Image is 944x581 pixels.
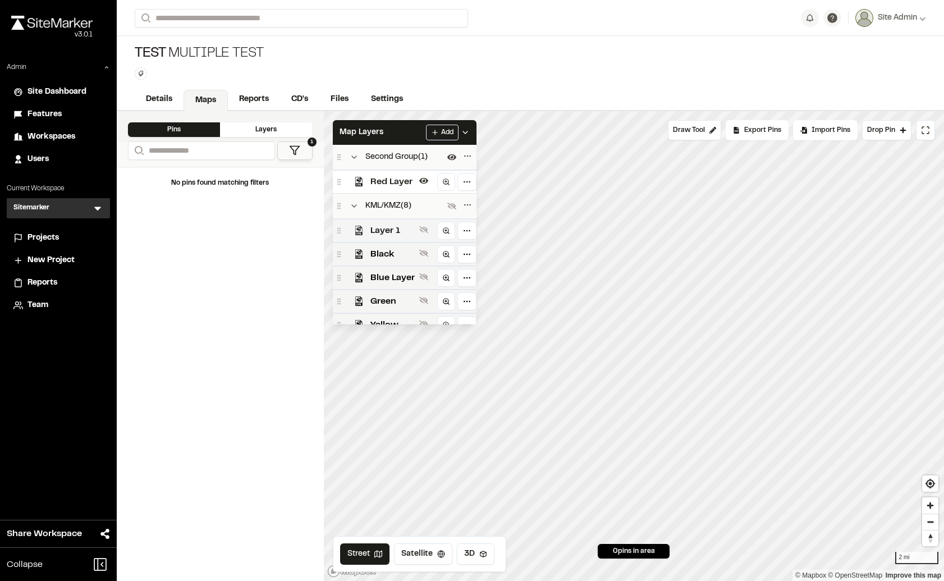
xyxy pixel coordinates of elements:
[13,86,103,98] a: Site Dashboard
[441,127,453,138] span: Add
[668,120,721,140] button: Draw Tool
[13,153,103,166] a: Users
[308,138,317,147] span: 1
[613,546,655,556] span: 0 pins in area
[417,294,430,307] button: Show layer
[437,245,455,263] a: Zoom to layer
[370,224,415,237] span: Layer 1
[437,222,455,240] a: Zoom to layer
[128,122,220,137] div: Pins
[673,125,705,135] span: Draw Tool
[135,45,264,63] div: Multiple Test
[333,145,476,170] div: Second Group(1)
[365,151,428,163] span: Second Group ( 1 )
[365,200,411,212] span: KML/KMZ ( 8 )
[342,313,476,336] div: Yellow
[11,16,93,30] img: rebrand.png
[426,125,459,140] button: Add
[28,86,86,98] span: Site Dashboard
[135,89,184,110] a: Details
[744,125,781,135] span: Export Pins
[220,122,312,137] div: Layers
[342,242,476,266] div: Black
[370,248,415,261] span: Black
[417,317,430,331] button: Show layer
[13,232,103,244] a: Projects
[417,246,430,260] button: Show layer
[922,514,938,530] button: Zoom out
[135,67,147,80] button: Edit Tags
[28,131,75,143] span: Workspaces
[793,120,858,140] div: Import Pins into your project
[922,475,938,492] button: Find my location
[437,316,455,334] a: Zoom to layer
[354,296,364,306] img: kml_black_icon64.png
[795,571,826,579] a: Mapbox
[342,170,476,193] div: Red Layer
[7,558,43,571] span: Collapse
[333,194,476,218] div: KML/KMZ(8)
[13,108,103,121] a: Features
[184,90,228,111] a: Maps
[726,120,789,140] div: No pins available to export
[340,126,383,139] span: Map Layers
[370,175,415,189] span: Red Layer
[28,299,48,312] span: Team
[128,141,148,160] button: Search
[812,125,850,135] span: Import Pins
[922,497,938,514] button: Zoom in
[394,543,452,565] button: Satellite
[13,299,103,312] a: Team
[340,543,389,565] button: Street
[342,218,476,242] div: Layer 1
[370,271,415,285] span: Blue Layer
[855,9,926,27] button: Site Admin
[277,141,313,160] button: 1
[437,292,455,310] a: Zoom to layer
[354,249,364,259] img: kml_black_icon64.png
[28,277,57,289] span: Reports
[370,318,415,332] span: Yellow
[354,226,364,235] img: kml_black_icon64.png
[828,571,882,579] a: OpenStreetMap
[342,289,476,313] div: Green
[135,9,155,28] button: Search
[28,153,49,166] span: Users
[437,173,455,191] a: Zoom to layer
[360,89,414,110] a: Settings
[354,273,364,282] img: kml_black_icon64.png
[862,120,911,140] button: Drop Pin
[354,320,364,330] img: kml_black_icon64.png
[11,30,93,40] div: Oh geez...please don't...
[28,108,62,121] span: Features
[135,45,166,63] span: Test
[855,9,873,27] img: User
[922,530,938,546] button: Reset bearing to north
[457,543,494,565] button: 3D
[878,12,917,24] span: Site Admin
[319,89,360,110] a: Files
[895,552,938,564] div: 2 mi
[13,203,49,214] h3: Sitemarker
[417,174,430,187] button: Hide layer
[13,131,103,143] a: Workspaces
[7,62,26,72] p: Admin
[867,125,895,135] span: Drop Pin
[171,180,269,186] span: No pins found matching filters
[417,223,430,236] button: Show layer
[886,571,941,579] a: Map feedback
[280,89,319,110] a: CD's
[342,266,476,289] div: Blue Layer
[7,527,82,541] span: Share Workspace
[28,254,75,267] span: New Project
[922,530,938,546] span: Reset bearing to north
[28,232,59,244] span: Projects
[417,270,430,283] button: Show layer
[7,184,110,194] p: Current Workspace
[13,277,103,289] a: Reports
[13,254,103,267] a: New Project
[354,177,364,186] img: kml_black_icon64.png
